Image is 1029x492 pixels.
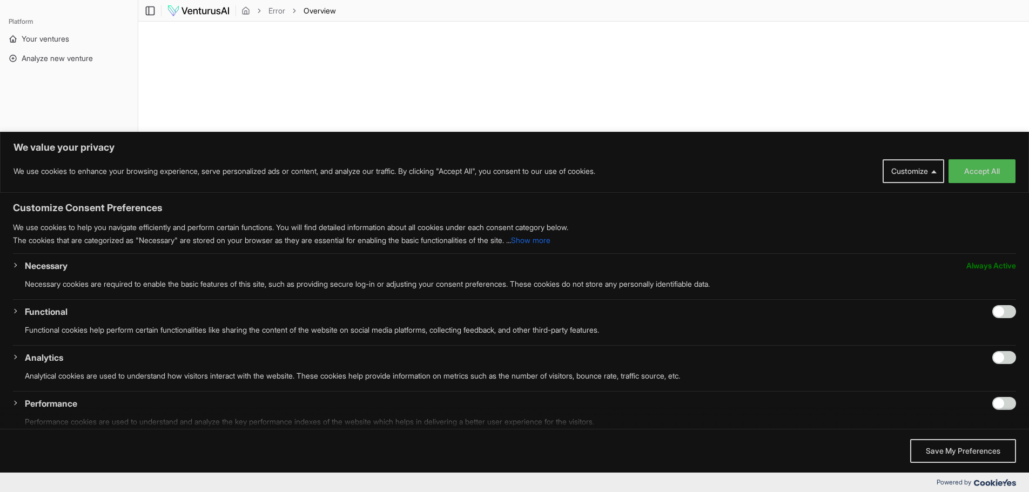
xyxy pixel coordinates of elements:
[25,259,68,272] button: Necessary
[949,159,1015,183] button: Accept All
[4,50,133,67] a: Analyze new venture
[992,351,1016,364] input: Enable Analytics
[910,439,1016,463] button: Save My Preferences
[966,259,1016,272] span: Always Active
[304,5,336,16] span: Overview
[13,234,1016,247] p: The cookies that are categorized as "Necessary" are stored on your browser as they are essential ...
[13,201,163,214] span: Customize Consent Preferences
[511,234,550,247] button: Show more
[974,479,1016,486] img: Cookieyes logo
[25,278,1016,291] p: Necessary cookies are required to enable the basic features of this site, such as providing secur...
[992,397,1016,410] input: Enable Performance
[13,221,1016,234] p: We use cookies to help you navigate efficiently and perform certain functions. You will find deta...
[992,305,1016,318] input: Enable Functional
[14,165,595,178] p: We use cookies to enhance your browsing experience, serve personalized ads or content, and analyz...
[25,323,1016,336] p: Functional cookies help perform certain functionalities like sharing the content of the website o...
[22,53,93,64] span: Analyze new venture
[167,4,230,17] img: logo
[25,369,1016,382] p: Analytical cookies are used to understand how visitors interact with the website. These cookies h...
[268,5,285,16] a: Error
[883,159,944,183] button: Customize
[14,141,1015,154] p: We value your privacy
[4,13,133,30] div: Platform
[4,30,133,48] a: Your ventures
[241,5,336,16] nav: breadcrumb
[22,33,69,44] span: Your ventures
[25,397,77,410] button: Performance
[25,305,68,318] button: Functional
[25,351,63,364] button: Analytics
